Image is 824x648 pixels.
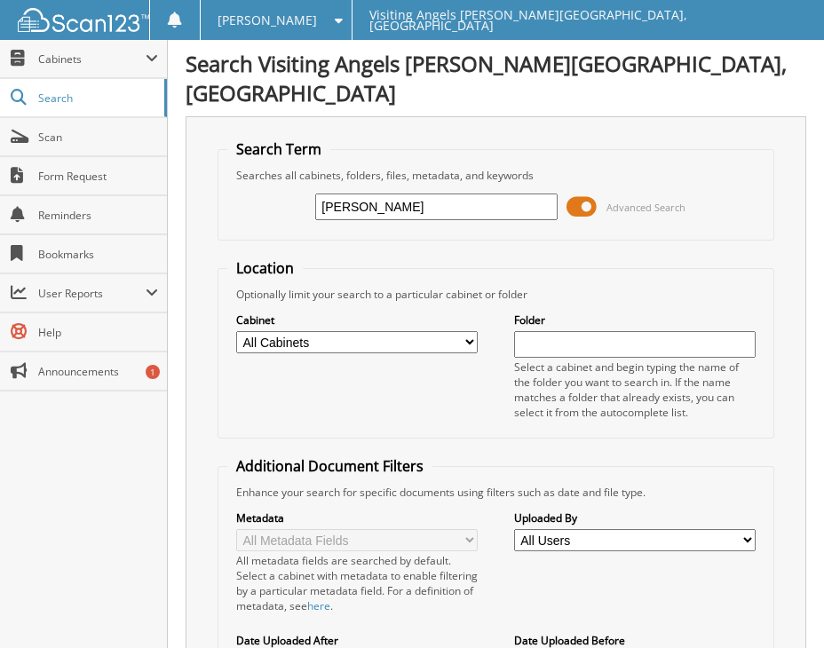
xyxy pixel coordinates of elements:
[307,598,330,613] a: here
[236,633,478,648] label: Date Uploaded After
[236,312,478,328] label: Cabinet
[227,168,765,183] div: Searches all cabinets, folders, files, metadata, and keywords
[186,49,806,107] h1: Search Visiting Angels [PERSON_NAME][GEOGRAPHIC_DATA], [GEOGRAPHIC_DATA]
[514,360,756,420] div: Select a cabinet and begin typing the name of the folder you want to search in. If the name match...
[514,633,756,648] label: Date Uploaded Before
[38,130,158,145] span: Scan
[369,10,807,31] span: Visiting Angels [PERSON_NAME][GEOGRAPHIC_DATA], [GEOGRAPHIC_DATA]
[38,325,158,340] span: Help
[218,15,317,26] span: [PERSON_NAME]
[606,201,685,214] span: Advanced Search
[38,247,158,262] span: Bookmarks
[227,258,303,278] legend: Location
[146,365,160,379] div: 1
[227,485,765,500] div: Enhance your search for specific documents using filters such as date and file type.
[227,287,765,302] div: Optionally limit your search to a particular cabinet or folder
[514,510,756,526] label: Uploaded By
[38,91,155,106] span: Search
[18,8,149,32] img: scan123-logo-white.svg
[38,51,146,67] span: Cabinets
[38,286,146,301] span: User Reports
[227,139,330,159] legend: Search Term
[38,364,158,379] span: Announcements
[236,553,478,613] div: All metadata fields are searched by default. Select a cabinet with metadata to enable filtering b...
[514,312,756,328] label: Folder
[227,456,432,476] legend: Additional Document Filters
[236,510,478,526] label: Metadata
[38,169,158,184] span: Form Request
[38,208,158,223] span: Reminders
